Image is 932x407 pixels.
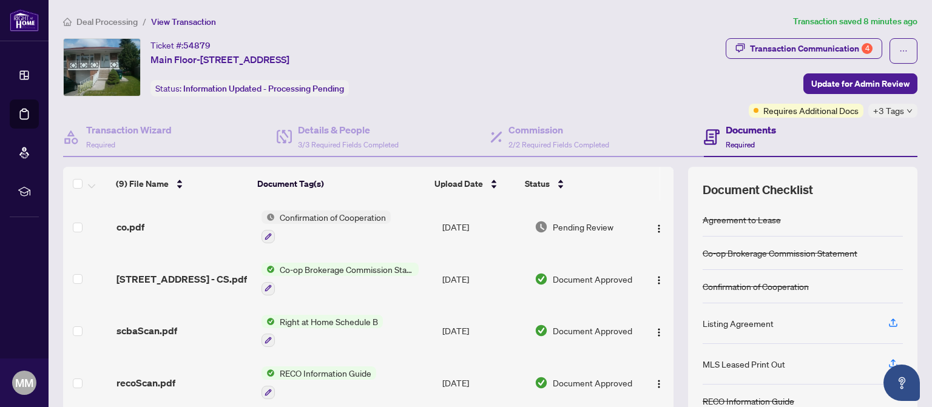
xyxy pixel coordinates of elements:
button: Open asap [883,365,920,401]
span: 54879 [183,40,211,51]
span: Information Updated - Processing Pending [183,83,344,94]
span: View Transaction [151,16,216,27]
h4: Commission [508,123,609,137]
span: Co-op Brokerage Commission Statement [275,263,419,276]
span: Document Approved [553,376,632,389]
img: Status Icon [262,315,275,328]
button: Logo [649,321,669,340]
span: (9) File Name [116,177,169,190]
span: Confirmation of Cooperation [275,210,391,224]
img: Status Icon [262,366,275,380]
span: Required [726,140,755,149]
img: Status Icon [262,263,275,276]
article: Transaction saved 8 minutes ago [793,15,917,29]
img: logo [10,9,39,32]
span: Required [86,140,115,149]
button: Transaction Communication4 [726,38,882,59]
img: Document Status [535,272,548,286]
span: Document Approved [553,272,632,286]
th: Document Tag(s) [252,167,430,201]
span: Status [525,177,550,190]
span: Update for Admin Review [811,74,910,93]
span: MM [15,374,33,391]
li: / [143,15,146,29]
img: Logo [654,328,664,337]
img: Status Icon [262,210,275,224]
div: Agreement to Lease [703,213,781,226]
td: [DATE] [437,201,530,253]
span: RECO Information Guide [275,366,376,380]
div: Confirmation of Cooperation [703,280,809,293]
div: MLS Leased Print Out [703,357,785,371]
td: [DATE] [437,305,530,357]
img: Document Status [535,376,548,389]
button: Update for Admin Review [803,73,917,94]
th: Status [520,167,629,201]
button: Status IconRECO Information Guide [262,366,376,399]
img: Document Status [535,220,548,234]
button: Status IconCo-op Brokerage Commission Statement [262,263,419,295]
span: Deal Processing [76,16,138,27]
span: Requires Additional Docs [763,104,859,117]
span: [STREET_ADDRESS] - CS.pdf [116,272,247,286]
th: (9) File Name [111,167,252,201]
div: Transaction Communication [750,39,873,58]
span: Main Floor-[STREET_ADDRESS] [150,52,289,67]
span: Document Checklist [703,181,813,198]
h4: Transaction Wizard [86,123,172,137]
span: +3 Tags [873,104,904,118]
img: Logo [654,275,664,285]
div: Ticket #: [150,38,211,52]
div: Status: [150,80,349,96]
span: 3/3 Required Fields Completed [298,140,399,149]
button: Logo [649,217,669,237]
span: Right at Home Schedule B [275,315,383,328]
span: Upload Date [434,177,483,190]
span: home [63,18,72,26]
div: Listing Agreement [703,317,774,330]
img: Logo [654,379,664,389]
span: recoScan.pdf [116,375,175,390]
span: down [907,108,913,114]
button: Logo [649,269,669,289]
img: Document Status [535,324,548,337]
span: scbaScan.pdf [116,323,177,338]
div: 4 [862,43,873,54]
h4: Details & People [298,123,399,137]
span: ellipsis [899,47,908,55]
span: 2/2 Required Fields Completed [508,140,609,149]
th: Upload Date [430,167,520,201]
span: Document Approved [553,324,632,337]
button: Status IconRight at Home Schedule B [262,315,383,348]
img: Logo [654,224,664,234]
h4: Documents [726,123,776,137]
button: Status IconConfirmation of Cooperation [262,210,391,243]
span: Pending Review [553,220,613,234]
td: [DATE] [437,253,530,305]
span: co.pdf [116,220,144,234]
button: Logo [649,373,669,392]
img: IMG-C12387719_1.jpg [64,39,140,96]
div: Co-op Brokerage Commission Statement [703,246,857,260]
